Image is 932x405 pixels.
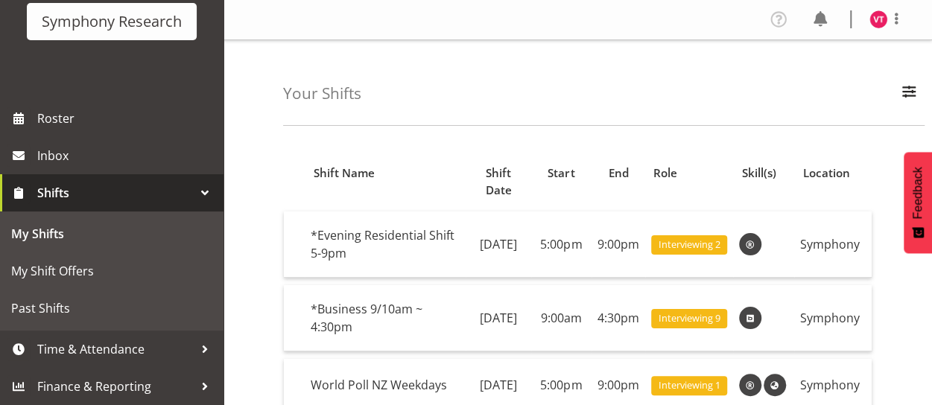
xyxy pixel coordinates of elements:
td: [DATE] [466,285,531,351]
span: Finance & Reporting [37,375,194,398]
a: My Shift Offers [4,252,220,290]
td: 5:00pm [531,211,592,278]
a: My Shifts [4,215,220,252]
span: My Shift Offers [11,260,212,282]
span: Start [548,165,574,182]
td: *Business 9/10am ~ 4:30pm [305,285,466,351]
td: Symphony [794,211,872,278]
span: My Shifts [11,223,212,245]
a: Past Shifts [4,290,220,327]
span: Inbox [37,144,216,167]
span: Interviewing 2 [658,237,720,252]
span: Interviewing 1 [658,378,720,392]
span: Feedback [911,167,925,219]
span: Roster [37,107,216,130]
td: Symphony [794,285,872,351]
div: Symphony Research [42,10,182,33]
span: Shift Name [313,165,374,182]
h4: Your Shifts [283,85,361,102]
img: vala-tone11405.jpg [869,10,887,28]
span: Shifts [37,182,194,204]
span: Shift Date [475,165,523,199]
td: 9:00am [531,285,592,351]
button: Feedback - Show survey [904,152,932,253]
span: Past Shifts [11,297,212,319]
td: 4:30pm [592,285,645,351]
span: Role [653,165,677,182]
span: Location [802,165,849,182]
td: 9:00pm [592,211,645,278]
td: [DATE] [466,211,531,278]
span: Interviewing 9 [658,311,720,325]
span: Time & Attendance [37,338,194,360]
span: Skill(s) [741,165,776,182]
td: *Evening Residential Shift 5-9pm [305,211,466,278]
span: End [608,165,628,182]
button: Filter Employees [893,77,925,110]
